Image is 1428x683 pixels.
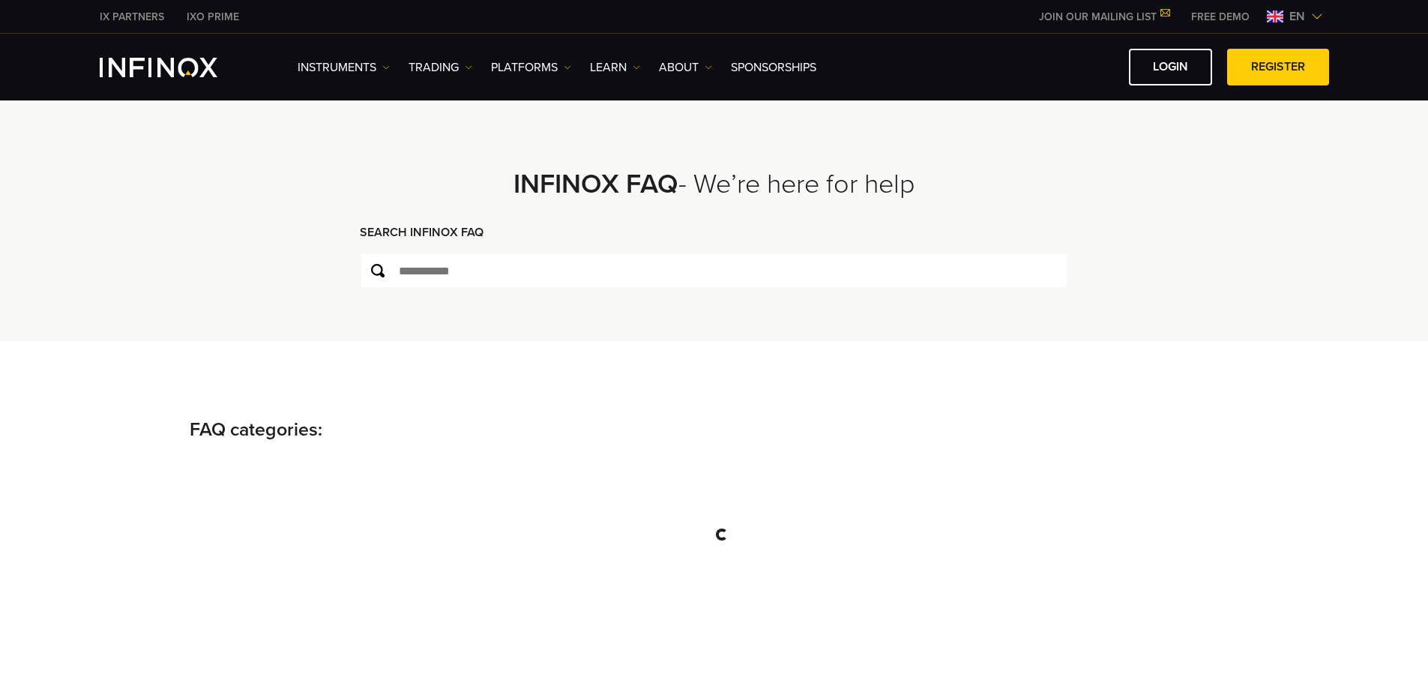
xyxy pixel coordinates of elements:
[1129,49,1212,85] a: LOGIN
[491,58,571,76] a: PLATFORMS
[298,58,390,76] a: Instruments
[1180,9,1261,25] a: INFINOX MENU
[659,58,712,76] a: ABOUT
[1283,7,1311,25] span: en
[88,9,175,25] a: INFINOX
[513,168,678,200] strong: INFINOX FAQ
[590,58,640,76] a: Learn
[175,9,250,25] a: INFINOX
[731,58,816,76] a: SPONSORSHIPS
[190,416,1239,445] p: FAQ categories:
[360,225,483,240] strong: SEARCH INFINOX FAQ
[409,58,472,76] a: TRADING
[1227,49,1329,85] a: REGISTER
[321,168,1108,201] h2: - We’re here for help
[100,58,253,77] a: INFINOX Logo
[1028,10,1180,23] a: JOIN OUR MAILING LIST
